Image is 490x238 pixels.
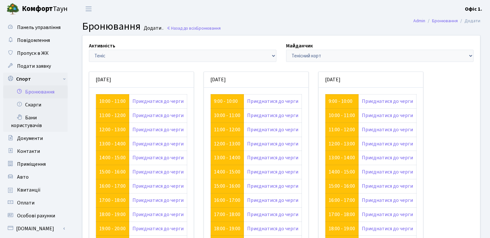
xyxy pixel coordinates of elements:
a: Бронювання [432,17,458,24]
a: Приміщення [3,158,68,171]
span: Приміщення [17,161,46,168]
a: Приєднатися до черги [132,211,184,218]
small: Додати . [142,25,163,31]
a: Приєднатися до черги [132,112,184,119]
a: 18:00 - 19:00 [329,225,355,232]
a: Бронювання [3,85,68,98]
a: Приєднатися до черги [362,140,413,147]
a: Спорт [3,73,68,85]
a: Скарги [3,98,68,111]
a: Приєднатися до черги [247,168,298,175]
a: Повідомлення [3,34,68,47]
a: 13:00 - 14:00 [214,154,240,161]
a: Приєднатися до черги [132,225,184,232]
span: Оплати [17,199,34,206]
a: Приєднатися до черги [247,112,298,119]
a: Контакти [3,145,68,158]
a: Приєднатися до черги [132,168,184,175]
a: 10:00 - 11:00 [329,112,355,119]
a: Приєднатися до черги [132,183,184,190]
a: Приєднатися до черги [362,112,413,119]
a: 16:00 - 17:00 [329,197,355,204]
a: 10:00 - 11:00 [214,112,240,119]
a: Приєднатися до черги [132,98,184,105]
a: 9:00 - 10:00 [329,98,352,105]
a: 14:00 - 15:00 [99,154,126,161]
a: 12:00 - 13:00 [99,126,126,133]
button: Переключити навігацію [81,4,97,14]
a: 17:00 - 18:00 [214,211,240,218]
a: Приєднатися до черги [247,98,298,105]
a: 19:00 - 20:00 [99,225,126,232]
li: Додати [458,17,480,25]
div: [DATE] [89,72,194,88]
a: 13:00 - 14:00 [329,154,355,161]
a: 12:00 - 13:00 [329,140,355,147]
a: 10:00 - 11:00 [99,98,126,105]
a: Авто [3,171,68,183]
a: 15:00 - 16:00 [329,183,355,190]
a: Приєднатися до черги [247,197,298,204]
span: Таун [22,4,68,15]
nav: breadcrumb [404,14,490,28]
a: Приєднатися до черги [247,183,298,190]
a: 11:00 - 12:00 [329,126,355,133]
a: Приєднатися до черги [247,126,298,133]
a: 16:00 - 17:00 [214,197,240,204]
label: Майданчик [286,42,313,50]
span: Повідомлення [17,37,50,44]
a: 14:00 - 15:00 [329,168,355,175]
a: 15:00 - 16:00 [99,168,126,175]
span: Панель управління [17,24,61,31]
a: Приєднатися до черги [362,98,413,105]
a: 11:00 - 12:00 [99,112,126,119]
a: Приєднатися до черги [362,168,413,175]
a: Приєднатися до черги [362,126,413,133]
span: Документи [17,135,43,142]
a: Подати заявку [3,60,68,73]
span: Пропуск в ЖК [17,50,49,57]
a: Приєднатися до черги [247,211,298,218]
a: 11:00 - 12:00 [214,126,240,133]
a: Пропуск в ЖК [3,47,68,60]
a: Офіс 1. [465,5,482,13]
a: 17:00 - 18:00 [329,211,355,218]
a: [DOMAIN_NAME] [3,222,68,235]
a: Бани користувачів [3,111,68,132]
a: Панель управління [3,21,68,34]
a: Приєднатися до черги [362,211,413,218]
label: Активність [89,42,115,50]
a: Приєднатися до черги [132,197,184,204]
div: [DATE] [319,72,423,88]
a: Оплати [3,196,68,209]
a: Приєднатися до черги [132,154,184,161]
span: Квитанції [17,186,41,193]
a: 15:00 - 16:00 [214,183,240,190]
img: logo.png [6,3,19,15]
a: 9:00 - 10:00 [214,98,238,105]
a: Приєднатися до черги [362,197,413,204]
span: Авто [17,174,29,181]
a: Приєднатися до черги [132,126,184,133]
a: Admin [413,17,425,24]
a: Приєднатися до черги [362,225,413,232]
a: Назад до всіхБронювання [167,25,221,31]
a: 14:00 - 15:00 [214,168,240,175]
a: Приєднатися до черги [362,183,413,190]
a: Приєднатися до черги [132,140,184,147]
a: 12:00 - 13:00 [214,140,240,147]
span: Бронювання [82,19,140,34]
a: 18:00 - 19:00 [99,211,126,218]
a: 13:00 - 14:00 [99,140,126,147]
a: 18:00 - 19:00 [214,225,240,232]
a: Особові рахунки [3,209,68,222]
a: 17:00 - 18:00 [99,197,126,204]
span: Особові рахунки [17,212,55,219]
a: Квитанції [3,183,68,196]
b: Комфорт [22,4,53,14]
div: [DATE] [204,72,308,88]
span: Контакти [17,148,40,155]
a: Документи [3,132,68,145]
a: Приєднатися до черги [362,154,413,161]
